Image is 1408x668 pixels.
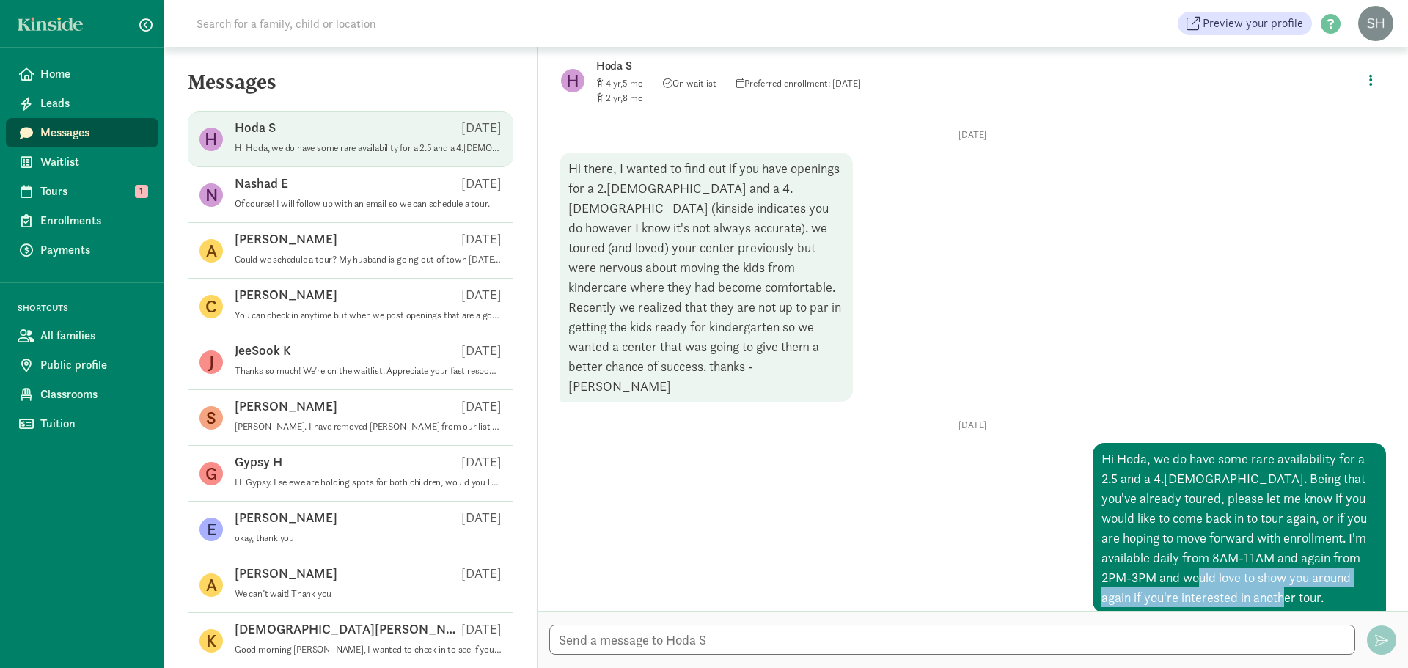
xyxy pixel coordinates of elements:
figure: G [199,462,223,485]
a: Enrollments [6,206,158,235]
h5: Messages [164,70,537,106]
p: [DATE] [461,453,502,471]
figure: C [199,295,223,318]
input: Search for a family, child or location [188,9,599,38]
span: Waitlist [40,153,147,171]
figure: N [199,183,223,207]
span: Public profile [40,356,147,374]
a: Waitlist [6,147,158,177]
p: Good morning [PERSON_NAME], I wanted to check in to see if you were hoping to enroll Ford? Or if ... [235,644,502,656]
figure: H [561,69,584,92]
p: [DATE] [461,397,502,415]
p: Hi Gypsy. I se ewe are holding spots for both children, would you like to move forward? Or we can... [235,477,502,488]
a: Messages [6,118,158,147]
span: Preview your profile [1203,15,1303,32]
p: Hoda S [235,119,276,136]
p: Hoda S [596,56,1058,76]
p: [DATE] [461,620,502,638]
a: All families [6,321,158,350]
p: [PERSON_NAME] [235,565,337,582]
p: [PERSON_NAME] [235,509,337,526]
span: Tours [40,183,147,200]
span: Tuition [40,415,147,433]
a: Payments [6,235,158,265]
p: [DATE] [461,175,502,192]
a: Preview your profile [1178,12,1312,35]
p: [DATE] [560,419,1386,431]
p: Nashad E [235,175,288,192]
p: [DATE] [461,286,502,304]
p: [DATE] [560,129,1386,141]
p: Of course! I will follow up with an email so we can schedule a tour. [235,198,502,210]
figure: K [199,629,223,653]
p: [PERSON_NAME] [235,397,337,415]
p: [DATE] [461,509,502,526]
span: 4 [606,77,623,89]
figure: H [199,128,223,151]
p: [DATE] [461,230,502,248]
span: 1 [135,185,148,198]
p: okay, thank you [235,532,502,544]
span: On waitlist [663,77,716,89]
span: Home [40,65,147,83]
span: Preferred enrollment: [DATE] [736,77,861,89]
p: [DATE] [461,342,502,359]
p: We can’t wait! Thank you [235,588,502,600]
p: [DATE] [461,119,502,136]
a: Tuition [6,409,158,438]
span: Messages [40,124,147,142]
a: Public profile [6,350,158,380]
span: Payments [40,241,147,259]
figure: A [199,239,223,263]
figure: J [199,350,223,374]
span: Leads [40,95,147,112]
a: Tours 1 [6,177,158,206]
a: Classrooms [6,380,158,409]
p: [PERSON_NAME] [235,286,337,304]
span: Enrollments [40,212,147,230]
p: [DATE] [461,565,502,582]
div: Hi Hoda, we do have some rare availability for a 2.5 and a 4.[DEMOGRAPHIC_DATA]. Being that you'v... [1093,443,1386,613]
figure: E [199,518,223,541]
p: [DEMOGRAPHIC_DATA][PERSON_NAME] [235,620,461,638]
span: 8 [623,92,643,104]
div: Hi there, I wanted to find out if you have openings for a 2.[DEMOGRAPHIC_DATA] and a 4.[DEMOGRAPH... [560,153,853,402]
a: Leads [6,89,158,118]
p: Could we schedule a tour? My husband is going out of town [DATE], so we wouldn't be able to until... [235,254,502,265]
span: 2 [606,92,623,104]
span: Classrooms [40,386,147,403]
figure: A [199,573,223,597]
a: Home [6,59,158,89]
p: Gypsy H [235,453,282,471]
p: JeeSook K [235,342,291,359]
p: Hi Hoda, we do have some rare availability for a 2.5 and a 4.[DEMOGRAPHIC_DATA]. Being that you'v... [235,142,502,154]
p: [PERSON_NAME] [235,230,337,248]
figure: S [199,406,223,430]
span: All families [40,327,147,345]
p: You can check in anytime but when we post openings that are a good fit you will receive an emaile... [235,309,502,321]
p: Thanks so much! We’re on the waitlist. Appreciate your fast response! [235,365,502,377]
p: [PERSON_NAME]. I have removed [PERSON_NAME] from our list but should you want to remain please le... [235,421,502,433]
span: 5 [623,77,643,89]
